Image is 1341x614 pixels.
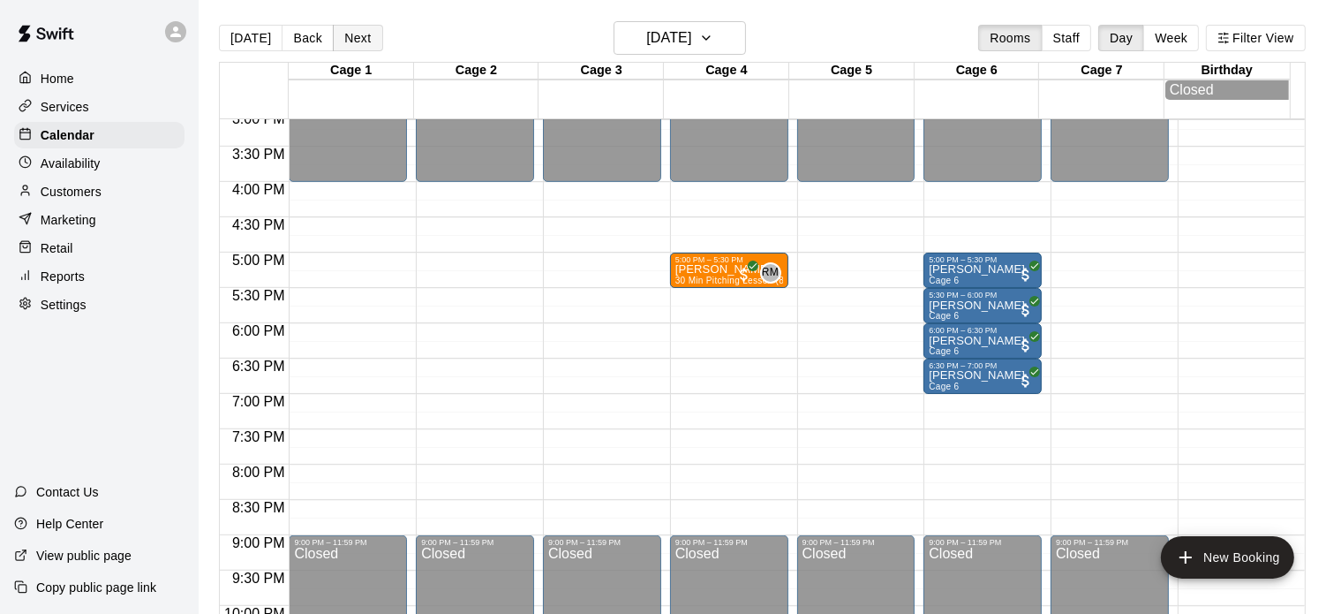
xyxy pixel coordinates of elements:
[1164,63,1290,80] div: Birthday
[929,291,1036,299] div: 5:30 PM – 6:00 PM
[14,207,185,233] a: Marketing
[14,292,185,318] a: Settings
[41,239,73,257] p: Retail
[762,264,779,282] span: RM
[929,538,1036,547] div: 9:00 PM – 11:59 PM
[1017,266,1035,284] span: All customers have paid
[36,483,99,501] p: Contact Us
[1017,301,1035,319] span: All customers have paid
[14,65,185,92] a: Home
[915,63,1040,80] div: Cage 6
[1161,536,1294,579] button: add
[219,25,283,51] button: [DATE]
[228,182,290,197] span: 4:00 PM
[735,266,753,284] span: All customers have paid
[789,63,915,80] div: Cage 5
[539,63,664,80] div: Cage 3
[1170,82,1284,98] div: Closed
[929,326,1036,335] div: 6:00 PM – 6:30 PM
[228,500,290,515] span: 8:30 PM
[294,538,402,547] div: 9:00 PM – 11:59 PM
[282,25,334,51] button: Back
[36,547,132,565] p: View public page
[1039,63,1164,80] div: Cage 7
[929,276,959,285] span: Cage 6
[228,253,290,268] span: 5:00 PM
[41,268,85,285] p: Reports
[802,538,910,547] div: 9:00 PM – 11:59 PM
[14,122,185,148] a: Calendar
[228,323,290,338] span: 6:00 PM
[228,394,290,409] span: 7:00 PM
[36,579,156,596] p: Copy public page link
[929,346,959,356] span: Cage 6
[1098,25,1144,51] button: Day
[923,253,1042,288] div: 5:00 PM – 5:30 PM: Blakely Cantu
[14,150,185,177] a: Availability
[228,429,290,444] span: 7:30 PM
[675,538,783,547] div: 9:00 PM – 11:59 PM
[41,155,101,172] p: Availability
[760,262,781,284] div: Reid Morgan
[664,63,789,80] div: Cage 4
[14,94,185,120] a: Services
[646,26,691,50] h6: [DATE]
[41,296,87,314] p: Settings
[421,538,529,547] div: 9:00 PM – 11:59 PM
[929,382,959,391] span: Cage 6
[228,147,290,162] span: 3:30 PM
[36,515,103,533] p: Help Center
[289,63,414,80] div: Cage 1
[228,217,290,232] span: 4:30 PM
[228,535,290,550] span: 9:00 PM
[41,211,96,229] p: Marketing
[614,21,746,55] button: [DATE]
[333,25,382,51] button: Next
[1017,372,1035,390] span: All customers have paid
[228,359,290,374] span: 6:30 PM
[923,288,1042,323] div: 5:30 PM – 6:00 PM: Blakely Cantu
[41,70,74,87] p: Home
[675,255,783,264] div: 5:00 PM – 5:30 PM
[1143,25,1199,51] button: Week
[1042,25,1092,51] button: Staff
[1017,337,1035,354] span: All customers have paid
[670,253,788,288] div: 5:00 PM – 5:30 PM: Rainey Watson
[923,359,1042,394] div: 6:30 PM – 7:00 PM: Olivia Crouse
[228,465,290,480] span: 8:00 PM
[228,571,290,586] span: 9:30 PM
[929,255,1036,264] div: 5:00 PM – 5:30 PM
[1206,25,1305,51] button: Filter View
[929,361,1036,370] div: 6:30 PM – 7:00 PM
[414,63,539,80] div: Cage 2
[14,178,185,205] a: Customers
[767,262,781,284] span: Reid Morgan
[14,263,185,290] a: Reports
[41,126,94,144] p: Calendar
[675,276,897,285] span: 30 Min Pitching Lesson (8u-13u) - [PERSON_NAME]
[923,323,1042,359] div: 6:00 PM – 6:30 PM: Olivia Crouse
[41,183,102,201] p: Customers
[978,25,1042,51] button: Rooms
[41,98,89,116] p: Services
[228,288,290,303] span: 5:30 PM
[548,538,656,547] div: 9:00 PM – 11:59 PM
[14,235,185,262] a: Retail
[1056,538,1164,547] div: 9:00 PM – 11:59 PM
[929,311,959,321] span: Cage 6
